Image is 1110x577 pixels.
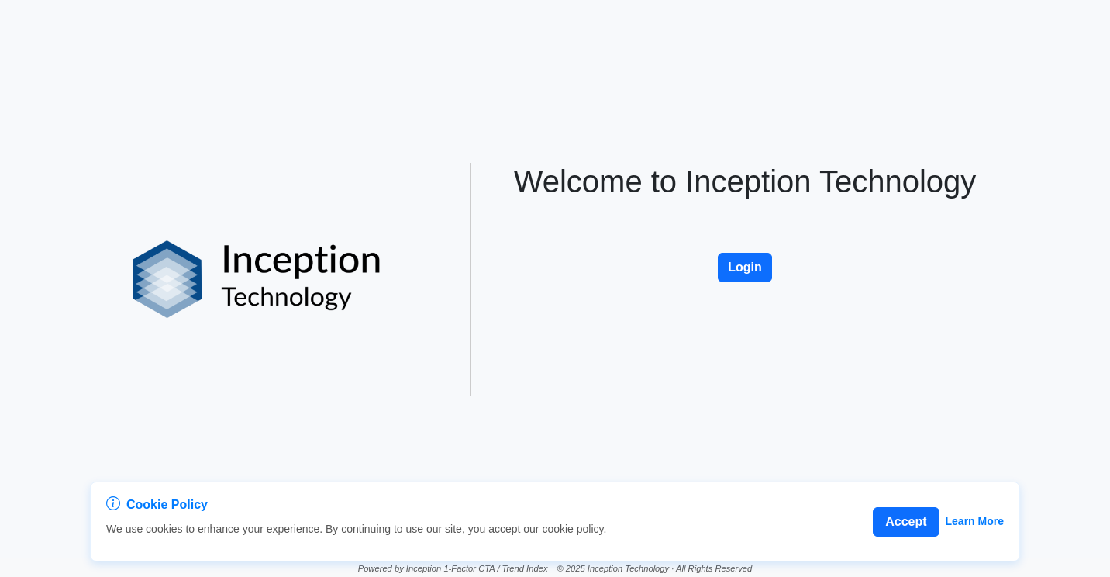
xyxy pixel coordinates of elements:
[946,513,1004,530] a: Learn More
[126,496,208,514] span: Cookie Policy
[133,240,381,318] img: logo%20black.png
[718,237,772,250] a: Login
[106,521,606,537] p: We use cookies to enhance your experience. By continuing to use our site, you accept our cookie p...
[498,163,991,200] h1: Welcome to Inception Technology
[873,507,939,537] button: Accept
[718,253,772,282] button: Login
